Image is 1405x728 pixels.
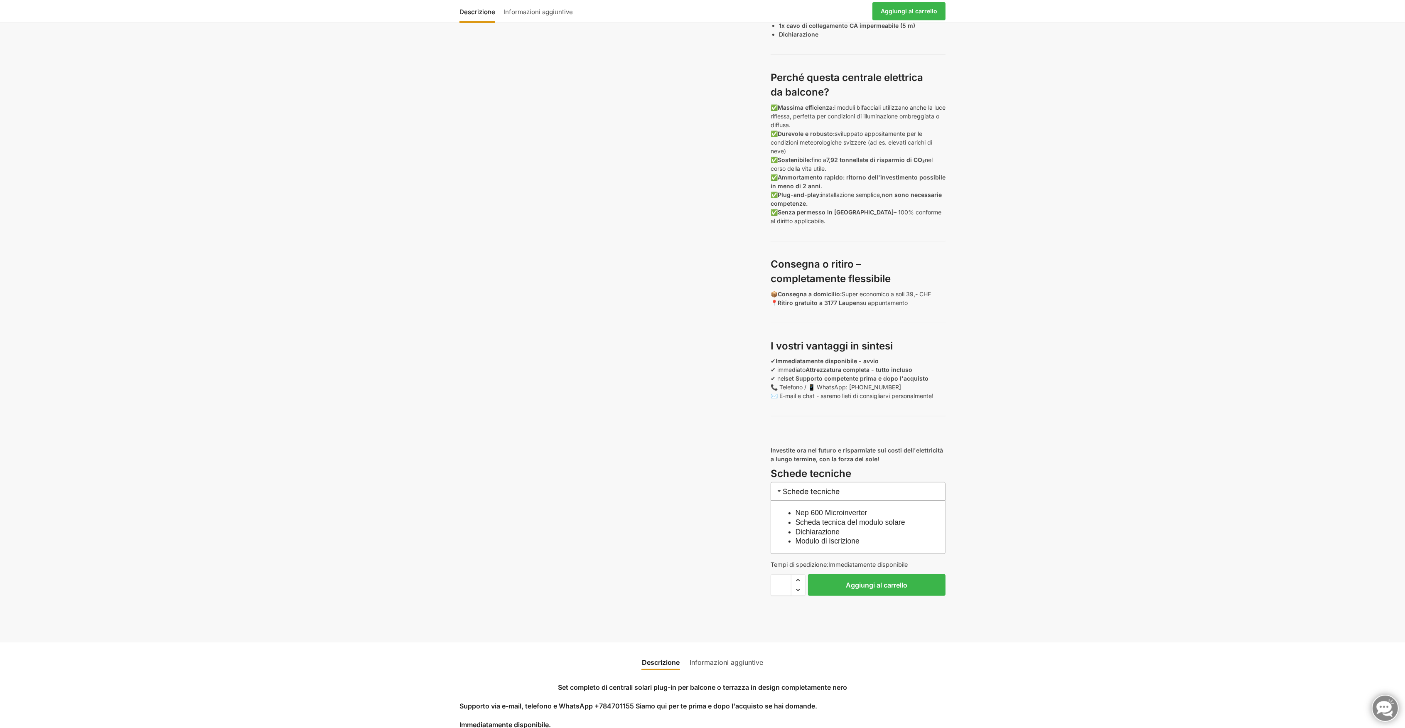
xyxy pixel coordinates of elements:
strong: Perché questa centrale elettrica da balcone? [771,71,923,98]
strong: Set completo di centrali solari plug-in per balcone o terrazza in design completamente nero [558,683,847,691]
button: Aggiungi al carrello [808,574,946,596]
strong: Immediatamente disponibile - avvio [776,357,879,364]
a: Descrizione [637,652,685,672]
input: Quantità del prodotto [771,574,791,596]
strong: Ritiro gratuito a 3177 Laupen [778,299,860,306]
strong: ritorno dell'investimento possibile in meno di 2 anni [771,174,946,189]
span: Immediatamente disponibile [828,561,908,568]
span: Aumenta quantità [791,575,805,585]
strong: Dichiarazione [779,31,818,38]
a: Dichiarazione [796,528,840,536]
strong: Consegna a domicilio: [778,290,842,298]
strong: Plug-and-play: [778,191,821,198]
strong: Senza permesso in [GEOGRAPHIC_DATA] [778,209,894,216]
a: Informazioni aggiuntive [499,1,577,21]
a: Descrizione [459,1,499,21]
a: Nep 600 Microinverter [796,509,867,517]
a: Modulo di iscrizione [796,537,860,545]
strong: Attrezzatura completa - tutto incluso [806,366,912,373]
strong: Ammortamento rapido: [778,174,845,181]
iframe: Sicherer Rahmen für schnelle Bezahlvorgänge [769,601,947,624]
strong: Massima efficienza: [778,104,834,111]
strong: Durevole e robusto: [778,130,835,137]
a: Informazioni aggiuntive [685,652,768,672]
strong: 1x cavo di collegamento CA impermeabile (5 m) [779,22,915,29]
strong: Supporto via e-mail, telefono e WhatsApp +784701155 Siamo qui per te prima e dopo l'acquisto se h... [459,702,817,710]
strong: Sostenibile: [778,156,811,163]
p: ✔ ✔ immediato ✔ nel 📞 Telefono / 📱 WhatsApp: [PHONE_NUMBER] ✉️ E-mail e chat - saremo lieti di co... [771,357,946,400]
font: Schede tecniche [783,487,840,496]
p: 📦 Super economico a soli 39,- CHF 📍 su appuntamento [771,290,946,307]
strong: set Supporto competente prima e dopo l'acquisto [785,375,928,382]
strong: Investite ora nel futuro e risparmiate sui costi dell'elettricità a lungo termine, con la forza d... [771,447,943,462]
a: Aggiungi al carrello [872,2,946,20]
strong: non sono necessarie competenze. [771,191,942,207]
strong: 7,92 tonnellate di risparmio di CO₂ [826,156,925,163]
strong: Consegna o ritiro – completamente flessibile [771,258,891,285]
strong: I vostri vantaggi in sintesi [771,340,893,352]
h3: Schede tecniche [771,467,946,481]
p: ✅ i moduli bifacciali utilizzano anche la luce riflessa, perfetta per condizioni di illuminazione... [771,103,946,225]
a: Scheda tecnica del modulo solare [796,518,905,526]
span: Tempi di spedizione: [771,561,908,568]
span: Riduci quantità [791,585,805,595]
